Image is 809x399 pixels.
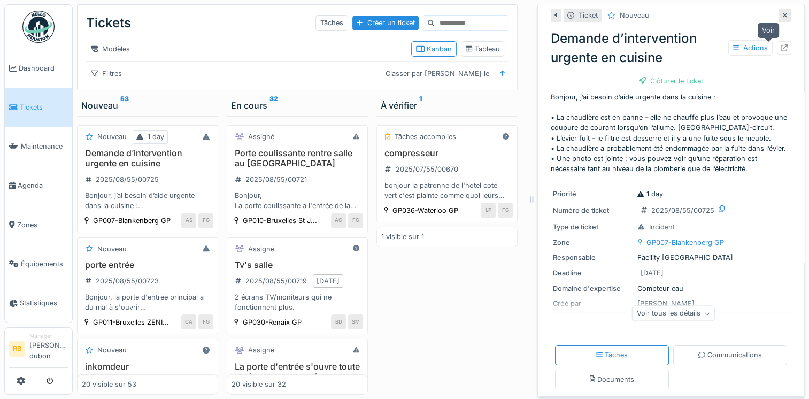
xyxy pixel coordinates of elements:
h3: Porte coulissante rentre salle au [GEOGRAPHIC_DATA] [232,148,363,168]
div: Incident [649,222,675,232]
div: Compteur eau [553,283,789,294]
div: GP011-Bruxelles ZENI... [93,317,169,327]
span: Statistiques [20,298,68,308]
div: Nouveau [620,10,649,20]
div: Tâches [596,350,628,360]
div: Responsable [553,252,633,263]
div: 2025/08/55/00725 [96,174,159,185]
a: Équipements [5,244,72,283]
div: Deadline [553,268,633,278]
div: bonjour la patronne de l'hotel coté vert c'est plainte comme quoi leurs clients ne trouvent pas l... [381,180,513,201]
div: FG [348,213,363,228]
a: Agenda [5,166,72,205]
div: 2025/08/55/00719 [245,276,307,286]
div: Voir [758,23,779,37]
div: Communications [698,350,762,360]
div: Demande d’intervention urgente en cuisine [551,29,791,67]
div: Domaine d'expertise [553,283,633,294]
div: Type de ticket [553,222,633,232]
div: À vérifier [381,99,513,112]
div: Facility [GEOGRAPHIC_DATA] [553,252,789,263]
div: GP036-Waterloo GP [392,205,458,216]
div: 1 day [148,132,164,142]
div: SM [348,314,363,329]
div: Tickets [86,9,131,37]
li: RB [9,341,25,357]
div: AS [181,213,196,228]
div: Modèles [86,41,135,57]
span: Tickets [20,102,68,112]
div: Nouveau [81,99,214,112]
div: Numéro de ticket [553,205,633,216]
div: Bonjour, la porte d'entrée principal a du mal à s'ouvrir Le 12/08 Entrance Service vient pour la ... [82,292,213,312]
li: [PERSON_NAME] dubon [29,332,68,365]
div: Tâches accomplies [395,132,456,142]
div: AG [331,213,346,228]
div: [DATE] [641,268,664,278]
div: Documents [590,374,634,385]
div: 20 visible sur 53 [82,380,136,390]
div: Bonjour, j’ai besoin d’aide urgente dans la cuisine : • La chaudière est en panne – elle ne chauf... [82,190,213,211]
div: Nouveau [97,244,127,254]
a: Dashboard [5,49,72,88]
div: Filtres [86,66,127,81]
div: Zone [553,237,633,248]
div: FG [198,314,213,329]
div: 2025/08/55/00721 [245,174,307,185]
div: Bonjour, La porte coulissante a l'entrée de la salle reste bloquée. Pourriez-vous faire interveni... [232,190,363,211]
div: GP007-Blankenberg GP [93,216,171,226]
sup: 53 [120,99,129,112]
h3: inkomdeur [82,362,213,372]
div: Tableau [466,44,500,54]
div: 2025/07/55/00670 [396,164,458,174]
div: GP010-Bruxelles St J... [243,216,317,226]
div: CA [181,314,196,329]
div: GP007-Blankenberg GP [646,237,724,248]
div: 1 visible sur 1 [381,232,424,242]
div: 2025/08/55/00725 [651,205,714,216]
h3: compresseur [381,148,513,158]
span: Équipements [21,259,68,269]
img: Badge_color-CXgf-gQk.svg [22,11,55,43]
div: Assigné [248,345,274,355]
span: Dashboard [19,63,68,73]
span: Maintenance [21,141,68,151]
a: Zones [5,205,72,244]
div: Kanban [416,44,452,54]
div: Créer un ticket [352,16,419,30]
h3: La porte d'entrée s'ouvre toute seule et provoque alarme [232,362,363,382]
div: Assigné [248,132,274,142]
h3: Tv's salle [232,260,363,270]
div: LP [481,203,496,218]
div: Assigné [248,244,274,254]
div: Manager [29,332,68,340]
div: Voir tous les détails [632,306,715,321]
div: 2025/08/55/00723 [96,276,159,286]
p: Bonjour, j’ai besoin d’aide urgente dans la cuisine : • La chaudière est en panne – elle ne chauf... [551,92,791,174]
div: Nouveau [97,132,127,142]
a: Tickets [5,88,72,127]
h3: Demande d’intervention urgente en cuisine [82,148,213,168]
div: 2 écrans TV/moniteurs qui ne fonctionnent plus. [232,292,363,312]
h3: porte entrée [82,260,213,270]
a: Statistiques [5,283,72,323]
a: RB Manager[PERSON_NAME] dubon [9,332,68,368]
div: BD [331,314,346,329]
div: Priorité [553,189,633,199]
sup: 1 [419,99,422,112]
div: Tâches [315,15,348,30]
div: Ticket [579,10,598,20]
div: GP030-Renaix GP [243,317,302,327]
span: Agenda [18,180,68,190]
a: Maintenance [5,127,72,166]
div: Actions [728,40,773,56]
div: En cours [231,99,364,112]
div: 1 day [637,189,663,199]
div: Classer par [PERSON_NAME] le [381,66,494,81]
span: Zones [17,220,68,230]
div: Clôturer le ticket [635,74,707,88]
sup: 32 [269,99,278,112]
div: Nouveau [97,345,127,355]
div: 20 visible sur 32 [232,380,286,390]
div: FG [498,203,513,218]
